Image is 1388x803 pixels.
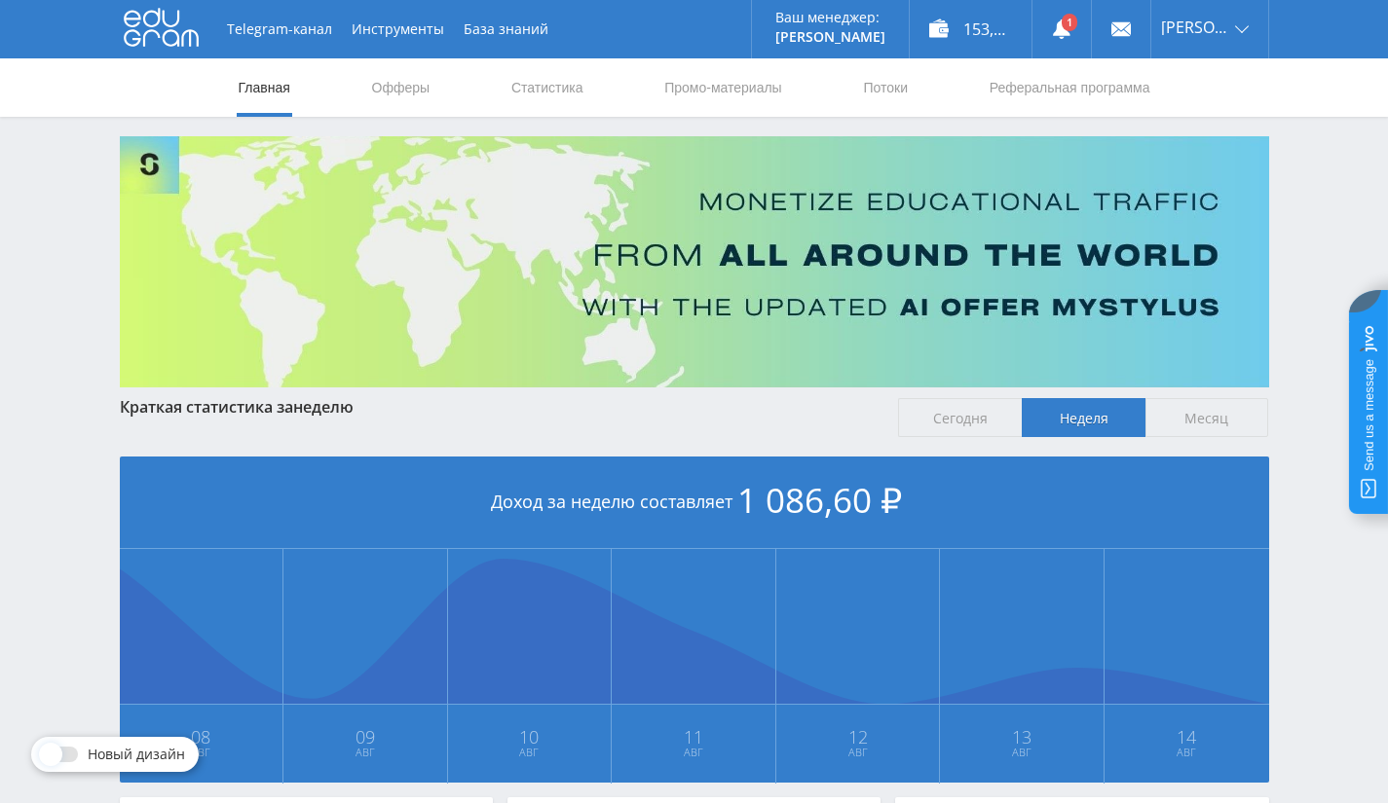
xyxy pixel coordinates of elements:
span: [PERSON_NAME] [1161,19,1229,35]
p: [PERSON_NAME] [775,29,885,45]
span: 08 [121,729,282,745]
span: Авг [284,745,446,760]
span: 12 [777,729,939,745]
div: Краткая статистика за [120,398,880,416]
span: Авг [613,745,774,760]
a: Потоки [861,58,910,117]
a: Главная [237,58,292,117]
p: Ваш менеджер: [775,10,885,25]
span: 1 086,60 ₽ [737,477,902,523]
span: неделю [293,396,354,418]
span: 11 [613,729,774,745]
a: Промо-материалы [662,58,783,117]
a: Офферы [370,58,432,117]
span: Авг [121,745,282,760]
span: 09 [284,729,446,745]
span: 14 [1106,729,1268,745]
span: 10 [449,729,611,745]
span: Авг [1106,745,1268,760]
span: 13 [941,729,1103,745]
span: Авг [449,745,611,760]
span: Новый дизайн [88,747,185,762]
div: Доход за неделю составляет [120,456,1269,549]
span: Авг [777,745,939,760]
img: Banner [120,136,1269,387]
span: Неделя [1022,398,1145,437]
a: Реферальная программа [988,58,1152,117]
span: Сегодня [898,398,1022,437]
span: Месяц [1145,398,1269,437]
a: Статистика [509,58,585,117]
span: Авг [941,745,1103,760]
